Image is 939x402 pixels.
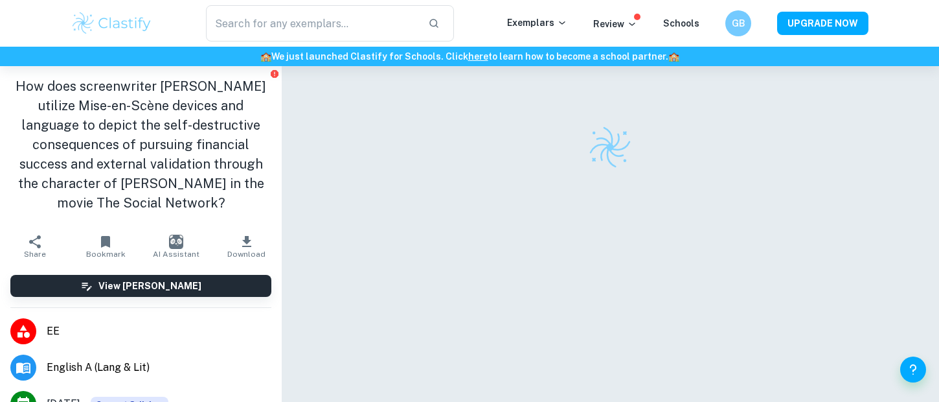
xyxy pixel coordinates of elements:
[47,324,271,339] span: EE
[71,228,141,265] button: Bookmark
[725,10,751,36] button: GB
[153,250,199,259] span: AI Assistant
[211,228,282,265] button: Download
[169,235,183,249] img: AI Assistant
[260,51,271,62] span: 🏫
[777,12,868,35] button: UPGRADE NOW
[593,17,637,31] p: Review
[663,18,699,29] a: Schools
[731,16,746,30] h6: GB
[227,250,266,259] span: Download
[587,124,633,170] img: Clastify logo
[900,357,926,383] button: Help and Feedback
[10,77,271,213] h1: How does screenwriter [PERSON_NAME] utilize Mise-en-Scène devices and language to depict the self...
[47,360,271,375] span: English A (Lang & Lit)
[71,10,153,36] img: Clastify logo
[206,5,418,41] input: Search for any exemplars...
[3,49,936,64] h6: We just launched Clastify for Schools. Click to learn how to become a school partner.
[507,16,567,30] p: Exemplars
[141,228,212,265] button: AI Assistant
[24,250,46,259] span: Share
[668,51,679,62] span: 🏫
[98,279,201,293] h6: View [PERSON_NAME]
[86,250,126,259] span: Bookmark
[10,275,271,297] button: View [PERSON_NAME]
[269,69,279,78] button: Report issue
[468,51,488,62] a: here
